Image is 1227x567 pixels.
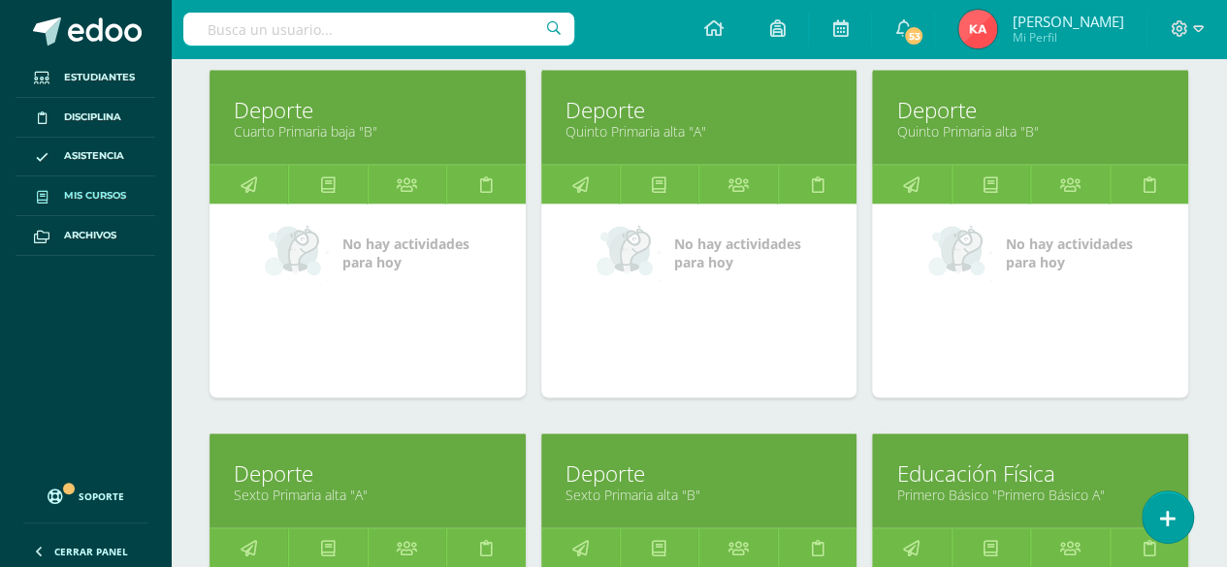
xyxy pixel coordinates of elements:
a: Disciplina [16,98,155,138]
img: no_activities_small.png [265,223,329,281]
span: Mis cursos [64,188,126,204]
span: Mi Perfil [1012,29,1123,46]
span: 53 [903,25,924,47]
span: Disciplina [64,110,121,125]
input: Busca un usuario... [183,13,574,46]
a: Educación Física [896,457,1164,488]
span: Soporte [79,489,124,503]
a: Deporte [565,94,833,124]
a: Estudiantes [16,58,155,98]
span: No hay actividades para hoy [1006,234,1133,270]
a: Quinto Primaria alta "A" [565,121,833,140]
a: Deporte [896,94,1164,124]
span: [PERSON_NAME] [1012,12,1123,31]
span: Asistencia [64,148,124,164]
span: No hay actividades para hoy [674,234,801,270]
span: No hay actividades para hoy [342,234,469,270]
a: Archivos [16,216,155,256]
a: Deporte [234,457,501,488]
span: Estudiantes [64,70,135,85]
a: Primero Básico "Primero Básico A" [896,485,1164,503]
a: Deporte [234,94,501,124]
a: Quinto Primaria alta "B" [896,121,1164,140]
img: no_activities_small.png [597,223,661,281]
a: Deporte [565,457,833,488]
a: Sexto Primaria alta "A" [234,485,501,503]
a: Mis cursos [16,176,155,216]
img: 055b641256edc27d9aba05c5e4c57ff6.png [958,10,997,48]
a: Soporte [23,470,147,518]
span: Archivos [64,228,116,243]
a: Asistencia [16,138,155,177]
a: Cuarto Primaria baja "B" [234,121,501,140]
a: Sexto Primaria alta "B" [565,485,833,503]
img: no_activities_small.png [928,223,992,281]
span: Cerrar panel [54,545,128,558]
